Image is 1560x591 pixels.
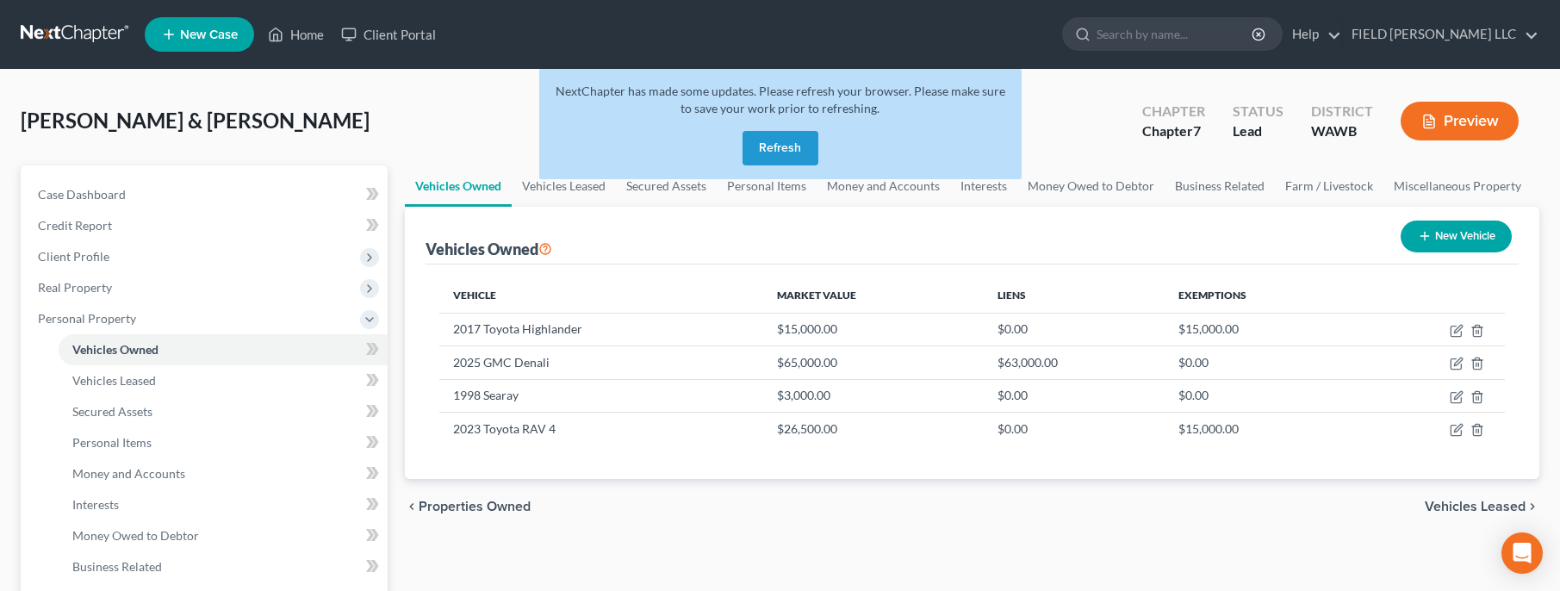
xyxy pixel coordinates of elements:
td: $0.00 [1165,379,1362,412]
th: Market Value [763,278,984,313]
button: Preview [1401,102,1519,140]
a: Farm / Livestock [1275,165,1383,207]
th: Vehicle [439,278,763,313]
td: $0.00 [984,313,1165,345]
a: Case Dashboard [24,179,388,210]
a: Home [259,19,333,50]
a: Vehicles Owned [59,334,388,365]
a: Vehicles Leased [59,365,388,396]
input: Search by name... [1097,18,1254,50]
span: Case Dashboard [38,187,126,202]
a: Help [1283,19,1341,50]
span: New Case [180,28,238,41]
span: Real Property [38,280,112,295]
span: Interests [72,497,119,512]
div: Status [1233,102,1283,121]
span: Client Profile [38,249,109,264]
button: Refresh [743,131,818,165]
span: 7 [1193,122,1201,139]
span: Properties Owned [419,500,531,513]
span: Credit Report [38,218,112,233]
button: New Vehicle [1401,221,1512,252]
a: Vehicles Leased [512,165,616,207]
div: Chapter [1142,102,1205,121]
td: $15,000.00 [1165,313,1362,345]
div: Chapter [1142,121,1205,141]
i: chevron_left [405,500,419,513]
td: 2025 GMC Denali [439,346,763,379]
span: Money and Accounts [72,466,185,481]
td: $63,000.00 [984,346,1165,379]
div: WAWB [1311,121,1373,141]
span: Personal Items [72,435,152,450]
span: [PERSON_NAME] & [PERSON_NAME] [21,108,370,133]
div: Vehicles Owned [426,239,552,259]
a: Personal Items [59,427,388,458]
td: $0.00 [984,412,1165,445]
td: $65,000.00 [763,346,984,379]
td: $0.00 [984,379,1165,412]
a: Client Portal [333,19,444,50]
span: Vehicles Owned [72,342,158,357]
button: chevron_left Properties Owned [405,500,531,513]
div: District [1311,102,1373,121]
i: chevron_right [1526,500,1539,513]
span: Secured Assets [72,404,152,419]
a: Credit Report [24,210,388,241]
td: $3,000.00 [763,379,984,412]
td: $26,500.00 [763,412,984,445]
td: $15,000.00 [763,313,984,345]
a: Money Owed to Debtor [1017,165,1165,207]
td: 2017 Toyota Highlander [439,313,763,345]
th: Liens [984,278,1165,313]
span: NextChapter has made some updates. Please refresh your browser. Please make sure to save your wor... [556,84,1005,115]
a: Miscellaneous Property [1383,165,1532,207]
button: Vehicles Leased chevron_right [1425,500,1539,513]
span: Vehicles Leased [72,373,156,388]
div: Lead [1233,121,1283,141]
a: Interests [59,489,388,520]
a: Money Owed to Debtor [59,520,388,551]
a: Business Related [59,551,388,582]
td: $0.00 [1165,346,1362,379]
a: Business Related [1165,165,1275,207]
span: Business Related [72,559,162,574]
a: Secured Assets [59,396,388,427]
a: FIELD [PERSON_NAME] LLC [1343,19,1538,50]
td: 2023 Toyota RAV 4 [439,412,763,445]
td: 1998 Searay [439,379,763,412]
span: Money Owed to Debtor [72,528,199,543]
span: Vehicles Leased [1425,500,1526,513]
a: Money and Accounts [59,458,388,489]
td: $15,000.00 [1165,412,1362,445]
div: Open Intercom Messenger [1501,532,1543,574]
a: Vehicles Owned [405,165,512,207]
span: Personal Property [38,311,136,326]
th: Exemptions [1165,278,1362,313]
